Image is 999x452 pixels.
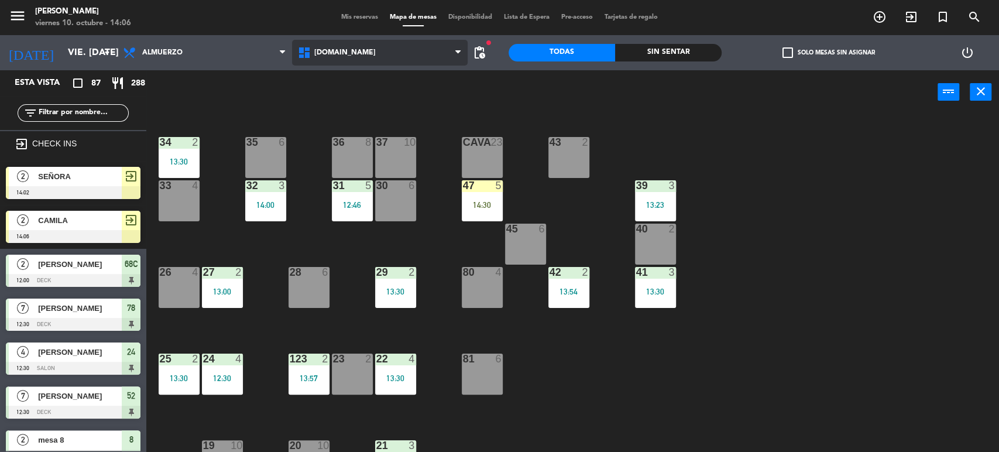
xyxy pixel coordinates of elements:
[6,76,84,90] div: Esta vista
[333,180,334,191] div: 31
[376,440,377,451] div: 21
[668,267,675,278] div: 3
[538,224,545,234] div: 6
[314,49,376,57] span: [DOMAIN_NAME]
[235,267,242,278] div: 2
[548,287,589,296] div: 13:54
[192,354,199,364] div: 2
[408,180,416,191] div: 6
[636,224,637,234] div: 40
[904,10,918,24] i: exit_to_app
[124,213,138,227] span: exit_to_app
[408,267,416,278] div: 2
[322,267,329,278] div: 6
[15,137,29,151] i: exit_to_app
[408,440,416,451] div: 3
[203,354,204,364] div: 24
[235,354,242,364] div: 4
[384,14,442,20] span: Mapa de mesas
[317,440,329,451] div: 10
[124,169,138,183] span: exit_to_app
[332,201,373,209] div: 12:46
[582,267,589,278] div: 2
[17,346,29,358] span: 4
[35,18,131,29] div: viernes 10. octubre - 14:06
[873,10,887,24] i: add_circle_outline
[668,180,675,191] div: 3
[17,214,29,226] span: 2
[38,214,122,227] span: CAMILA
[289,374,329,382] div: 13:57
[942,84,956,98] i: power_input
[506,224,507,234] div: 45
[32,139,77,148] label: CHECK INS
[938,83,959,101] button: power_input
[125,257,138,271] span: 68C
[159,157,200,166] div: 13:30
[333,137,334,148] div: 36
[192,180,199,191] div: 4
[192,137,199,148] div: 2
[495,267,502,278] div: 4
[599,14,664,20] span: Tarjetas de regalo
[550,137,550,148] div: 43
[636,267,637,278] div: 41
[495,180,502,191] div: 5
[203,440,204,451] div: 19
[509,44,615,61] div: Todas
[279,180,286,191] div: 3
[127,301,135,315] span: 78
[408,354,416,364] div: 4
[279,137,286,148] div: 6
[246,180,247,191] div: 32
[582,137,589,148] div: 2
[131,77,145,90] span: 288
[365,354,372,364] div: 2
[127,389,135,403] span: 52
[159,374,200,382] div: 13:30
[202,374,243,382] div: 12:30
[485,39,492,46] span: fiber_manual_record
[615,44,722,61] div: Sin sentar
[550,267,550,278] div: 42
[17,390,29,402] span: 7
[35,6,131,18] div: [PERSON_NAME]
[17,258,29,270] span: 2
[111,76,125,90] i: restaurant
[555,14,599,20] span: Pre-acceso
[246,137,247,148] div: 35
[23,106,37,120] i: filter_list
[936,10,950,24] i: turned_in_not
[17,302,29,314] span: 7
[376,267,377,278] div: 29
[9,7,26,25] i: menu
[668,224,675,234] div: 2
[38,346,122,358] span: [PERSON_NAME]
[202,287,243,296] div: 13:00
[100,46,114,60] i: arrow_drop_down
[375,374,416,382] div: 13:30
[38,302,122,314] span: [PERSON_NAME]
[404,137,416,148] div: 10
[974,84,988,98] i: close
[231,440,242,451] div: 10
[17,170,29,182] span: 2
[365,180,372,191] div: 5
[635,201,676,209] div: 13:23
[970,83,991,101] button: close
[635,287,676,296] div: 13:30
[38,434,122,446] span: mesa 8
[375,287,416,296] div: 13:30
[967,10,981,24] i: search
[37,107,128,119] input: Filtrar por nombre...
[203,267,204,278] div: 27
